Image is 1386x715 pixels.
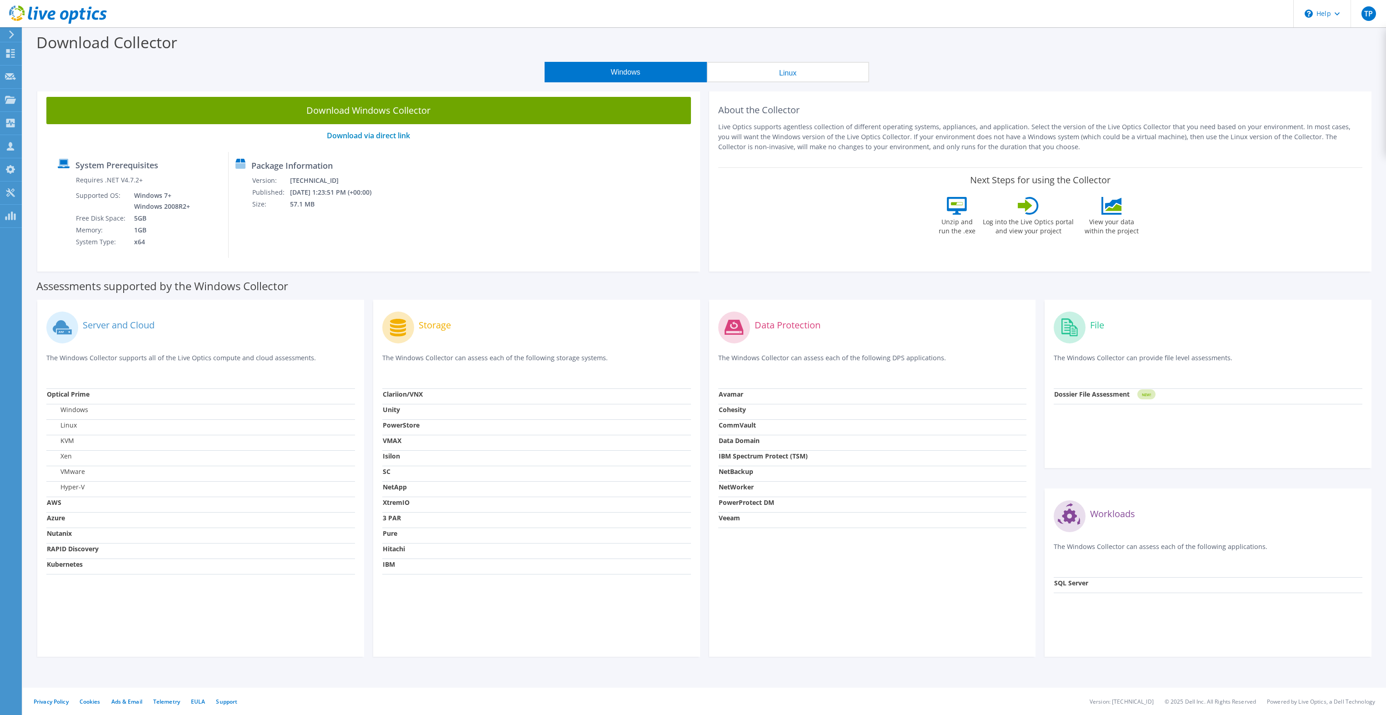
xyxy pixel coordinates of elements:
td: 1GB [127,224,192,236]
strong: CommVault [719,421,756,429]
td: Windows 7+ Windows 2008R2+ [127,190,192,212]
td: [DATE] 1:23:51 PM (+00:00) [290,186,384,198]
strong: Veeam [719,514,740,522]
label: VMware [47,467,85,476]
label: Hyper-V [47,483,85,492]
td: System Type: [75,236,127,248]
button: Linux [707,62,869,82]
label: Download Collector [36,32,177,53]
strong: RAPID Discovery [47,544,99,553]
a: Download Windows Collector [46,97,691,124]
label: Next Steps for using the Collector [970,175,1111,186]
strong: Dossier File Assessment [1054,390,1130,398]
p: Live Optics supports agentless collection of different operating systems, appliances, and applica... [718,122,1363,152]
td: Memory: [75,224,127,236]
p: The Windows Collector can assess each of the following DPS applications. [718,353,1027,372]
strong: IBM Spectrum Protect (TSM) [719,452,808,460]
h2: About the Collector [718,105,1363,116]
td: Supported OS: [75,190,127,212]
td: [TECHNICAL_ID] [290,175,384,186]
strong: Data Domain [719,436,760,445]
td: x64 [127,236,192,248]
td: Size: [252,198,290,210]
td: 57.1 MB [290,198,384,210]
strong: AWS [47,498,61,507]
label: Data Protection [755,321,821,330]
p: The Windows Collector supports all of the Live Optics compute and cloud assessments. [46,353,355,372]
li: Version: [TECHNICAL_ID] [1090,698,1154,705]
strong: NetWorker [719,483,754,491]
strong: Isilon [383,452,400,460]
label: KVM [47,436,74,445]
strong: VMAX [383,436,401,445]
strong: Pure [383,529,397,538]
label: Xen [47,452,72,461]
strong: Clariion/VNX [383,390,423,398]
li: Powered by Live Optics, a Dell Technology [1267,698,1375,705]
strong: SQL Server [1054,579,1088,587]
strong: IBM [383,560,395,569]
label: Requires .NET V4.7.2+ [76,176,143,185]
label: Package Information [251,161,333,170]
td: Published: [252,186,290,198]
svg: \n [1305,10,1313,18]
a: Telemetry [153,698,180,705]
td: 5GB [127,212,192,224]
td: Free Disk Space: [75,212,127,224]
strong: Cohesity [719,405,746,414]
label: Log into the Live Optics portal and view your project [982,215,1074,236]
p: The Windows Collector can provide file level assessments. [1054,353,1362,372]
p: The Windows Collector can assess each of the following storage systems. [382,353,691,372]
a: Privacy Policy [34,698,69,705]
a: EULA [191,698,205,705]
tspan: NEW! [1142,392,1151,397]
button: Windows [545,62,707,82]
strong: Optical Prime [47,390,90,398]
label: Storage [419,321,451,330]
label: Windows [47,405,88,414]
strong: Nutanix [47,529,72,538]
p: The Windows Collector can assess each of the following applications. [1054,542,1362,560]
strong: Azure [47,514,65,522]
a: Download via direct link [327,131,410,141]
label: Assessments supported by the Windows Collector [36,282,288,291]
label: Linux [47,421,77,430]
a: Ads & Email [111,698,142,705]
label: System Prerequisites [75,161,158,170]
strong: NetApp [383,483,407,491]
span: TP [1361,6,1376,21]
label: Server and Cloud [83,321,155,330]
label: Unzip and run the .exe [936,215,978,236]
strong: NetBackup [719,467,753,476]
li: © 2025 Dell Inc. All Rights Reserved [1165,698,1256,705]
strong: Hitachi [383,544,405,553]
a: Cookies [80,698,100,705]
td: Version: [252,175,290,186]
strong: Kubernetes [47,560,83,569]
strong: XtremIO [383,498,410,507]
strong: SC [383,467,390,476]
strong: 3 PAR [383,514,401,522]
label: File [1090,321,1104,330]
strong: Unity [383,405,400,414]
label: View your data within the project [1079,215,1144,236]
a: Support [216,698,237,705]
label: Workloads [1090,509,1135,519]
strong: PowerProtect DM [719,498,774,507]
strong: PowerStore [383,421,420,429]
strong: Avamar [719,390,743,398]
